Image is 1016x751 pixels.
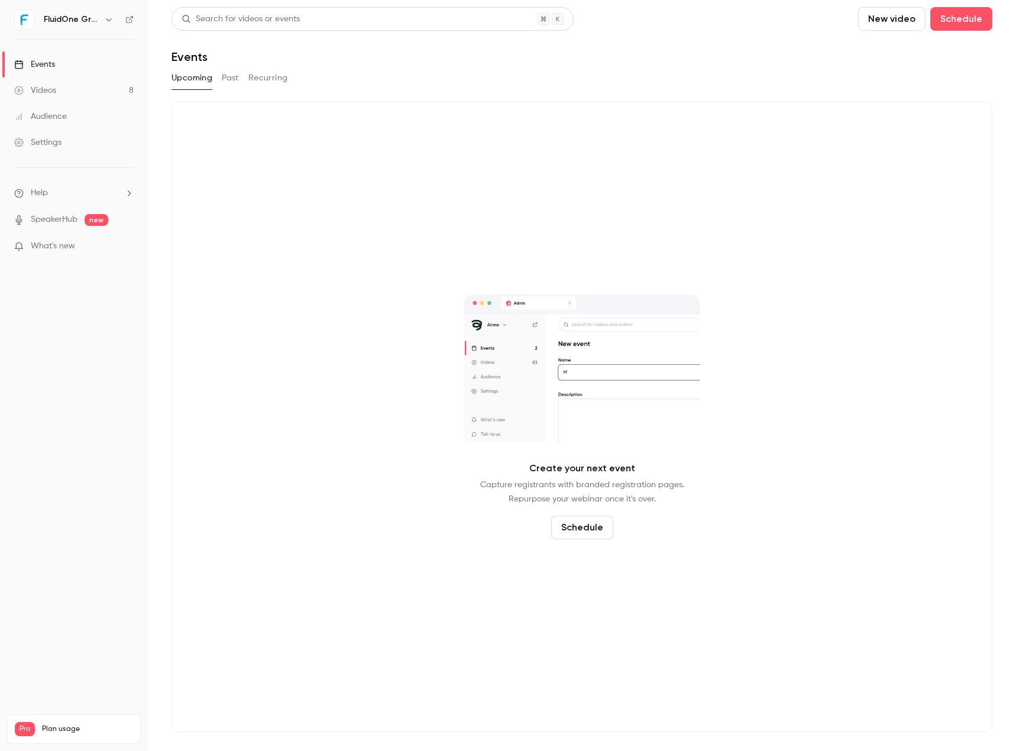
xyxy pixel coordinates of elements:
[15,722,35,736] span: Pro
[529,461,635,475] p: Create your next event
[31,187,48,199] span: Help
[182,13,300,25] div: Search for videos or events
[858,7,926,31] button: New video
[172,50,208,64] h1: Events
[15,10,34,29] img: FluidOne Group
[119,241,134,252] iframe: Noticeable Trigger
[31,240,75,253] span: What's new
[14,59,55,70] div: Events
[480,478,684,506] p: Capture registrants with branded registration pages. Repurpose your webinar once it's over.
[14,111,67,122] div: Audience
[14,137,62,148] div: Settings
[222,69,239,88] button: Past
[31,213,77,226] a: SpeakerHub
[930,7,992,31] button: Schedule
[14,187,134,199] li: help-dropdown-opener
[248,69,288,88] button: Recurring
[14,85,56,96] div: Videos
[85,214,108,226] span: new
[172,69,212,88] button: Upcoming
[551,516,613,539] button: Schedule
[44,14,99,25] h6: FluidOne Group
[42,724,133,734] span: Plan usage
